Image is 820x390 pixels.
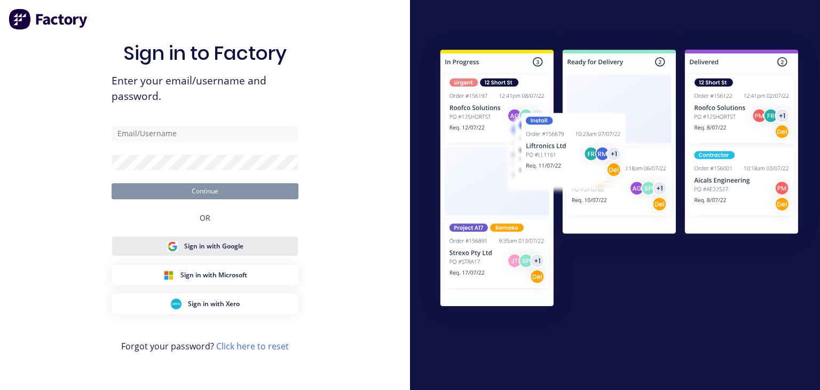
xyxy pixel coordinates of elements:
span: Sign in with Microsoft [180,270,247,280]
span: Forgot your password? [121,340,289,353]
img: Microsoft Sign in [163,270,174,280]
span: Sign in with Google [184,241,243,251]
button: Google Sign inSign in with Google [112,236,298,256]
button: Continue [112,183,298,199]
button: Microsoft Sign inSign in with Microsoft [112,265,298,285]
span: Sign in with Xero [188,299,240,309]
button: Xero Sign inSign in with Xero [112,294,298,314]
a: Click here to reset [216,340,289,352]
input: Email/Username [112,126,298,142]
h1: Sign in to Factory [123,42,287,65]
div: OR [200,199,210,236]
img: Factory [9,9,89,30]
img: Xero Sign in [171,299,182,309]
span: Enter your email/username and password. [112,73,298,104]
img: Sign in [419,30,820,330]
img: Google Sign in [167,241,178,252]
